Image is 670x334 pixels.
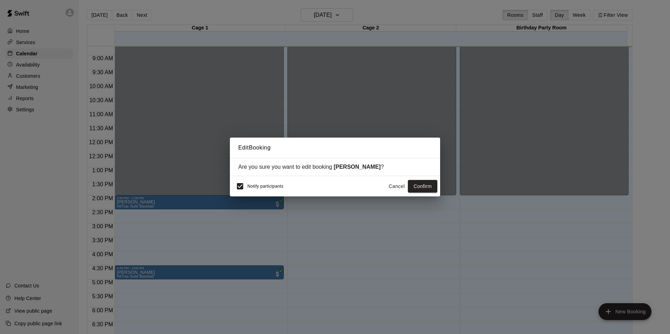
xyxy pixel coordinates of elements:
div: Are you sure you want to edit booking ? [238,164,432,170]
button: Confirm [408,180,437,193]
button: Cancel [385,180,408,193]
span: Notify participants [247,184,283,189]
h2: Edit Booking [230,138,440,158]
strong: [PERSON_NAME] [334,164,381,170]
